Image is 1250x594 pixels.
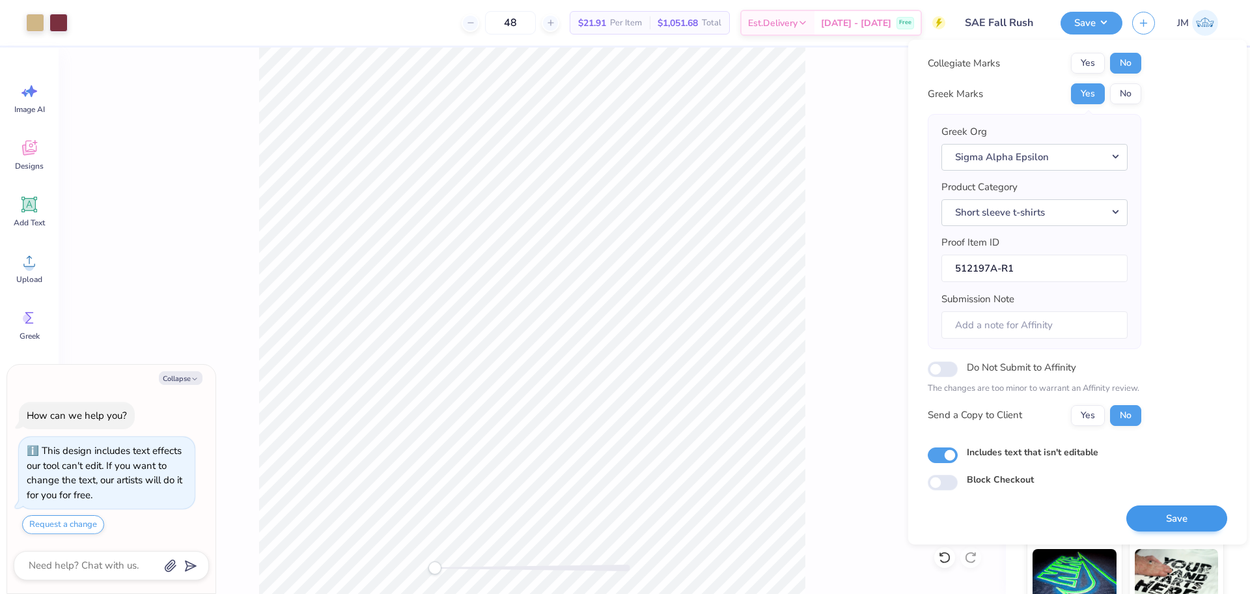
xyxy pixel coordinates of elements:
[899,18,911,27] span: Free
[578,16,606,30] span: $21.91
[941,180,1018,195] label: Product Category
[941,124,987,139] label: Greek Org
[1071,83,1105,104] button: Yes
[1110,405,1141,426] button: No
[967,359,1076,376] label: Do Not Submit to Affinity
[1061,12,1122,35] button: Save
[1110,53,1141,74] button: No
[428,561,441,574] div: Accessibility label
[941,235,999,250] label: Proof Item ID
[821,16,891,30] span: [DATE] - [DATE]
[748,16,798,30] span: Est. Delivery
[22,515,104,534] button: Request a change
[1110,83,1141,104] button: No
[658,16,698,30] span: $1,051.68
[941,144,1128,171] button: Sigma Alpha Epsilon
[1071,53,1105,74] button: Yes
[967,473,1034,487] label: Block Checkout
[1126,505,1227,532] button: Save
[159,371,202,385] button: Collapse
[15,161,44,171] span: Designs
[941,292,1014,307] label: Submission Note
[14,218,45,228] span: Add Text
[20,331,40,341] span: Greek
[941,199,1128,226] button: Short sleeve t-shirts
[14,104,45,115] span: Image AI
[485,11,536,35] input: – –
[27,409,127,422] div: How can we help you?
[702,16,721,30] span: Total
[928,408,1022,423] div: Send a Copy to Client
[27,444,182,502] div: This design includes text effects our tool can't edit. If you want to change the text, our artist...
[1192,10,1218,36] img: John Michael Binayas
[955,10,1051,36] input: Untitled Design
[16,274,42,285] span: Upload
[1177,16,1189,31] span: JM
[967,445,1098,459] label: Includes text that isn't editable
[928,56,1000,71] div: Collegiate Marks
[610,16,642,30] span: Per Item
[941,311,1128,339] input: Add a note for Affinity
[1171,10,1224,36] a: JM
[1071,405,1105,426] button: Yes
[928,87,983,102] div: Greek Marks
[928,382,1141,395] p: The changes are too minor to warrant an Affinity review.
